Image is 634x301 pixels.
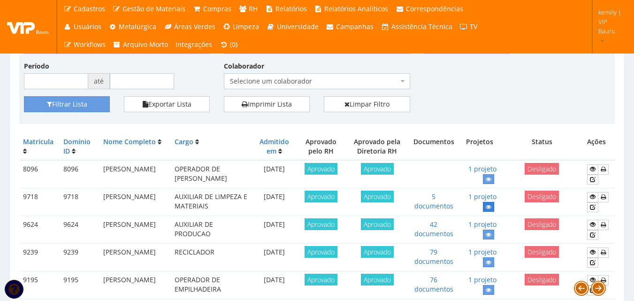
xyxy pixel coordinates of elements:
span: Aprovado [305,246,337,258]
span: Correspondências [406,4,463,13]
a: TV [456,18,481,36]
a: 79 documentos [414,247,453,266]
td: 9718 [19,188,60,216]
span: Selecione um colaborador [230,77,398,86]
td: OPERADOR DE [PERSON_NAME] [171,160,252,188]
a: Imprimir Lista [224,96,310,112]
span: Aprovado [305,191,337,202]
td: OPERADOR DE EMPILHADEIRA [171,271,252,299]
span: Gestão de Materiais [122,4,185,13]
span: Aprovado [305,163,337,175]
td: [PERSON_NAME] [99,188,171,216]
a: Workflows [60,36,109,54]
td: [DATE] [252,188,296,216]
th: Status [500,133,583,160]
label: Período [24,62,49,71]
th: Aprovado pelo RH [296,133,346,160]
td: AUXILIAR DE PRODUCAO [171,216,252,244]
a: 1 projeto [468,164,497,173]
a: Integrações [172,36,216,54]
td: [DATE] [252,160,296,188]
td: 9624 [19,216,60,244]
a: 76 documentos [414,275,453,293]
span: Aprovado [305,274,337,286]
a: 42 documentos [414,220,453,238]
span: Universidade [277,22,319,31]
td: [DATE] [252,216,296,244]
span: (0) [230,40,237,49]
td: [PERSON_NAME] [99,271,171,299]
span: Desligado [525,218,559,230]
a: Universidade [263,18,322,36]
span: Áreas Verdes [174,22,215,31]
th: Ações [583,133,615,160]
span: Desligado [525,246,559,258]
td: 8096 [19,160,60,188]
td: [PERSON_NAME] [99,160,171,188]
a: Metalúrgica [105,18,160,36]
label: Colaborador [224,62,264,71]
span: Assistência Técnica [391,22,452,31]
td: 9195 [60,271,100,299]
a: Cargo [175,137,193,146]
a: Matrícula [23,137,53,146]
td: 9239 [19,244,60,271]
span: Aprovado [361,191,394,202]
span: RH [249,4,258,13]
span: Relatórios Analíticos [324,4,388,13]
img: logo [7,20,49,34]
span: até [88,73,110,89]
span: Aprovado [305,218,337,230]
span: Desligado [525,274,559,286]
td: 9718 [60,188,100,216]
a: 1 projeto [468,275,497,284]
th: Aprovado pela Diretoria RH [346,133,408,160]
td: [DATE] [252,271,296,299]
a: Nome Completo [103,137,156,146]
td: AUXILIAR DE LIMPEZA E MATERIAIS [171,188,252,216]
a: Campanhas [322,18,378,36]
th: Projetos [459,133,501,160]
th: Documentos [408,133,459,160]
span: Arquivo Morto [123,40,168,49]
a: Áreas Verdes [160,18,219,36]
span: Selecione um colaborador [224,73,410,89]
a: 1 projeto [468,220,497,229]
span: kemilly | VIP Bauru [598,8,622,36]
span: Aprovado [361,218,394,230]
td: RECICLADOR [171,244,252,271]
span: Campanhas [336,22,374,31]
td: 8096 [60,160,100,188]
td: 9195 [19,271,60,299]
a: Limpar Filtro [324,96,410,112]
span: Aprovado [361,274,394,286]
td: [DATE] [252,244,296,271]
span: Compras [203,4,231,13]
span: TV [470,22,477,31]
a: Domínio ID [63,137,91,155]
td: 9239 [60,244,100,271]
a: Admitido em [260,137,289,155]
a: 1 projeto [468,192,497,201]
span: Cadastros [74,4,105,13]
span: Usuários [74,22,101,31]
a: 1 projeto [468,247,497,256]
td: [PERSON_NAME] [99,244,171,271]
span: Integrações [176,40,212,49]
button: Exportar Lista [124,96,210,112]
span: Relatórios [275,4,307,13]
span: Metalúrgica [119,22,156,31]
button: Filtrar Lista [24,96,110,112]
a: Assistência Técnica [377,18,456,36]
span: Desligado [525,163,559,175]
span: Aprovado [361,246,394,258]
span: Aprovado [361,163,394,175]
a: Arquivo Morto [109,36,172,54]
a: (0) [216,36,241,54]
a: 5 documentos [414,192,453,210]
a: Limpeza [219,18,263,36]
span: Workflows [74,40,106,49]
span: Limpeza [233,22,259,31]
a: Usuários [60,18,105,36]
td: 9624 [60,216,100,244]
